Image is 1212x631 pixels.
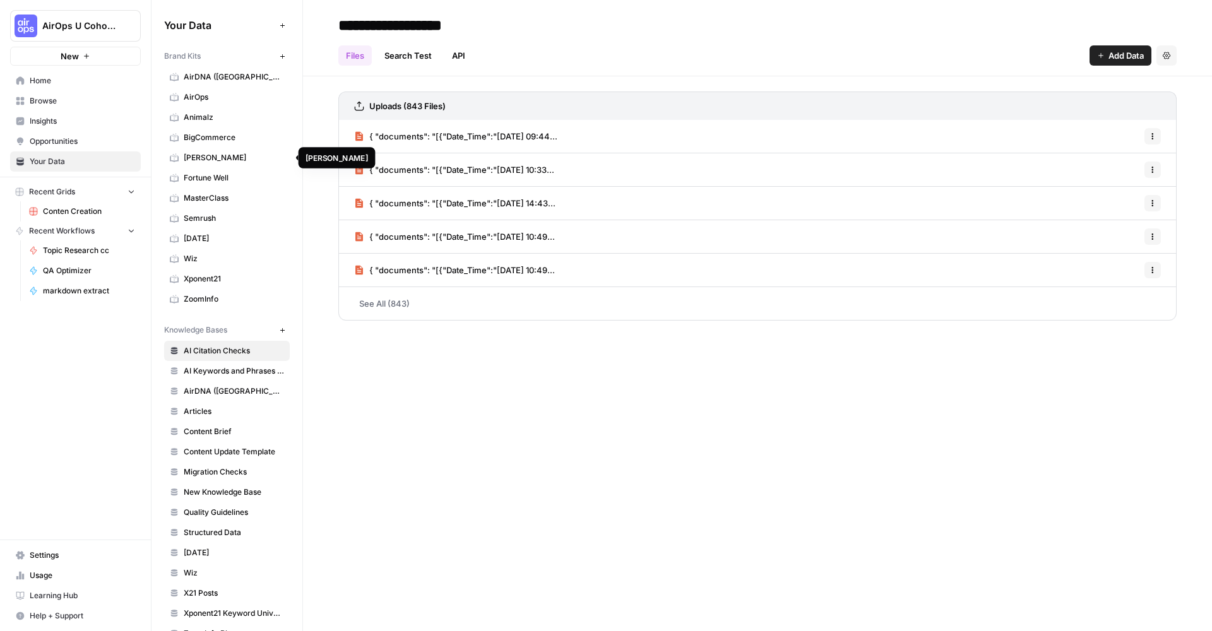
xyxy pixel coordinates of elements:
a: Your Data [10,151,141,172]
span: Learning Hub [30,590,135,601]
a: Home [10,71,141,91]
span: Wiz [184,567,284,579]
a: Opportunities [10,131,141,151]
span: [DATE] [184,547,284,558]
span: Brand Kits [164,50,201,62]
a: Quality Guidelines [164,502,290,522]
span: AI Keywords and Phrases to Avoid [184,365,284,377]
span: AirDNA ([GEOGRAPHIC_DATA]) [184,386,284,397]
span: [DATE] [184,233,284,244]
span: AirOps U Cohort 1 [42,20,119,32]
span: Conten Creation [43,206,135,217]
a: MasterClass [164,188,290,208]
span: Topic Research cc [43,245,135,256]
a: Xponent21 Keyword Universe [164,603,290,623]
a: Topic Research cc [23,240,141,261]
h3: Uploads (843 Files) [369,100,446,112]
a: { "documents": "[{"Date_Time":"[DATE] 14:43... [354,187,555,220]
a: See All (843) [338,287,1177,320]
a: Settings [10,545,141,565]
button: Workspace: AirOps U Cohort 1 [10,10,141,42]
a: AirOps [164,87,290,107]
a: { "documents": "[{"Date_Time":"[DATE] 09:44... [354,120,557,153]
a: Learning Hub [10,586,141,606]
a: Animalz [164,107,290,127]
span: Add Data [1108,49,1144,62]
a: Xponent21 [164,269,290,289]
a: API [444,45,473,66]
span: Content Update Template [184,446,284,457]
a: Content Update Template [164,442,290,462]
span: Browse [30,95,135,107]
span: Opportunities [30,136,135,147]
a: Articles [164,401,290,422]
a: Wiz [164,249,290,269]
span: Recent Grids [29,186,75,198]
span: { "documents": "[{"Date_Time":"[DATE] 14:43... [369,197,555,209]
a: Browse [10,91,141,111]
a: Files [338,45,372,66]
a: { "documents": "[{"Date_Time":"[DATE] 10:33... [354,153,554,186]
span: Your Data [164,18,275,33]
span: MasterClass [184,192,284,204]
span: Home [30,75,135,86]
span: Help + Support [30,610,135,622]
a: { "documents": "[{"Date_Time":"[DATE] 10:49... [354,220,555,253]
span: QA Optimizer [43,265,135,276]
a: { "documents": "[{"Date_Time":"[DATE] 10:49... [354,254,555,286]
span: markdown extract [43,285,135,297]
span: Knowledge Bases [164,324,227,336]
span: New Knowledge Base [184,487,284,498]
a: QA Optimizer [23,261,141,281]
a: [DATE] [164,228,290,249]
span: Your Data [30,156,135,167]
a: markdown extract [23,281,141,301]
span: ZoomInfo [184,293,284,305]
a: X21 Posts [164,583,290,603]
a: Insights [10,111,141,131]
a: AI Citation Checks [164,341,290,361]
a: Usage [10,565,141,586]
span: { "documents": "[{"Date_Time":"[DATE] 10:49... [369,264,555,276]
a: New Knowledge Base [164,482,290,502]
a: BigCommerce [164,127,290,148]
span: Xponent21 Keyword Universe [184,608,284,619]
a: [PERSON_NAME] [164,148,290,168]
span: Insights [30,115,135,127]
span: Usage [30,570,135,581]
button: Add Data [1090,45,1151,66]
span: Settings [30,550,135,561]
a: ZoomInfo [164,289,290,309]
a: [DATE] [164,543,290,563]
button: New [10,47,141,66]
span: AirDNA ([GEOGRAPHIC_DATA]) [184,71,284,83]
span: Wiz [184,253,284,264]
span: Quality Guidelines [184,507,284,518]
span: X21 Posts [184,587,284,599]
span: [PERSON_NAME] [184,152,284,163]
span: { "documents": "[{"Date_Time":"[DATE] 10:33... [369,163,554,176]
span: AirOps [184,91,284,103]
span: New [61,50,79,62]
a: Fortune Well [164,168,290,188]
img: AirOps U Cohort 1 Logo [15,15,37,37]
a: Semrush [164,208,290,228]
span: Structured Data [184,527,284,538]
span: Xponent21 [184,273,284,285]
button: Recent Grids [10,182,141,201]
a: Wiz [164,563,290,583]
span: Fortune Well [184,172,284,184]
span: Content Brief [184,426,284,437]
span: Semrush [184,213,284,224]
button: Recent Workflows [10,221,141,240]
div: [PERSON_NAME] [306,152,368,164]
a: Content Brief [164,422,290,442]
a: Conten Creation [23,201,141,221]
button: Help + Support [10,606,141,626]
span: AI Citation Checks [184,345,284,357]
span: Animalz [184,112,284,123]
span: Recent Workflows [29,225,95,237]
span: Articles [184,406,284,417]
a: AirDNA ([GEOGRAPHIC_DATA]) [164,67,290,87]
span: BigCommerce [184,132,284,143]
